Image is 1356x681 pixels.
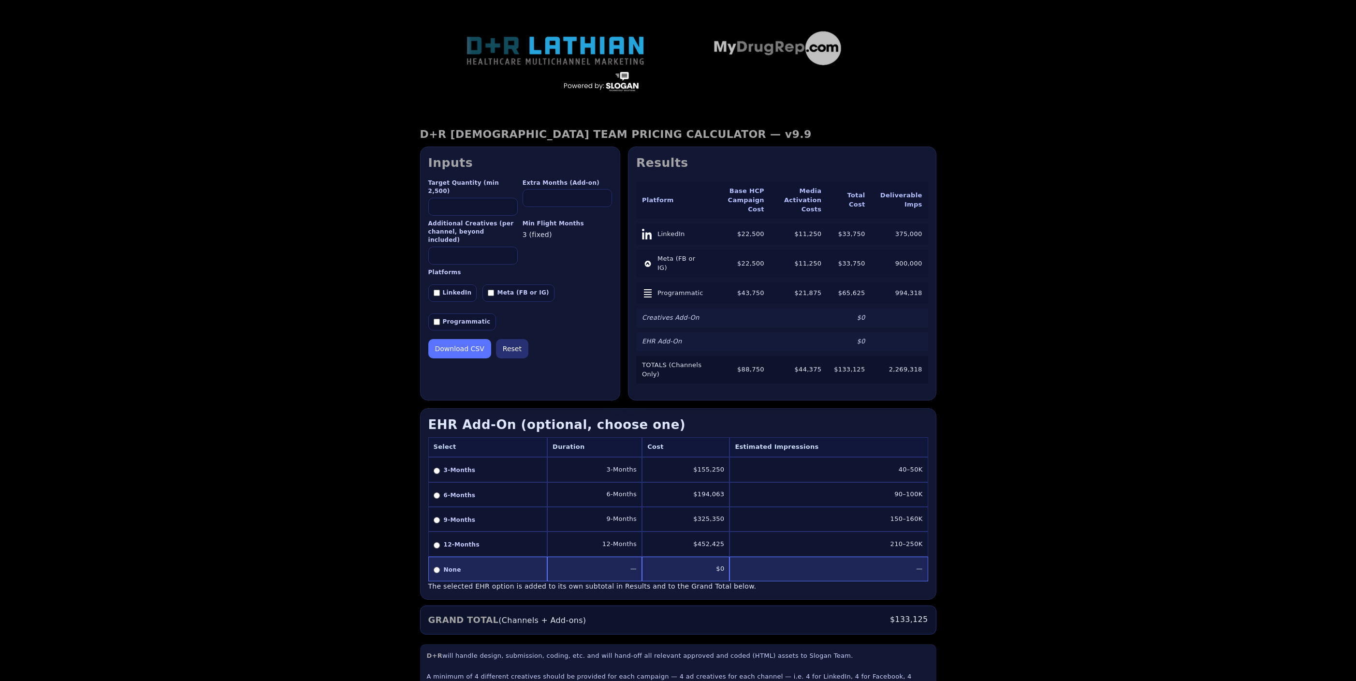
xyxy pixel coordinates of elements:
span: Programmatic [657,289,703,298]
div: 3 (fixed) [523,230,612,239]
td: EHR Add-On [636,332,712,351]
span: LinkedIn [657,230,685,239]
label: Min Flight Months [523,220,612,228]
th: Estimated Impressions [729,437,928,457]
span: (Channels + Add-ons) [428,614,586,626]
td: $155,250 [642,457,729,482]
td: $22,500 [712,250,770,278]
td: 994,318 [871,282,928,304]
td: $11,250 [770,250,827,278]
label: Meta (FB or IG) [482,284,554,301]
div: The selected EHR option is added to its own subtotal in Results and to the Grand Total below. [428,581,928,591]
input: LinkedIn [434,290,440,296]
label: None [434,566,542,574]
td: $22,500 [712,223,770,245]
label: Extra Months (Add-on) [523,179,612,187]
td: $43,750 [712,282,770,304]
th: Duration [547,437,642,457]
th: Media Activation Costs [770,182,827,219]
h2: Results [636,155,928,171]
label: 3-Months [434,466,542,474]
td: $21,875 [770,282,827,304]
td: $44,375 [770,356,827,384]
td: 9-Months [547,507,642,532]
h1: D+R [DEMOGRAPHIC_DATA] TEAM PRICING CALCULATOR — v9.9 [420,128,936,141]
td: 375,000 [871,223,928,245]
label: Programmatic [428,313,496,330]
td: $0 [642,557,729,581]
p: will handle design, submission, coding, etc. and will hand-off all relevant approved and coded (H... [427,651,930,661]
input: None [434,567,440,573]
td: 6-Months [547,482,642,507]
span: Meta (FB or IG) [657,254,706,273]
td: — [729,557,928,581]
td: Creatives Add-On [636,309,712,327]
input: Meta (FB or IG) [488,290,494,296]
td: $88,750 [712,356,770,384]
td: $0 [827,309,871,327]
input: 12-Months [434,542,440,548]
button: Reset [496,339,528,358]
label: 9-Months [434,516,542,524]
th: Base HCP Campaign Cost [712,182,770,219]
td: $33,750 [827,223,871,245]
td: $452,425 [642,532,729,556]
td: 90–100K [729,482,928,507]
strong: D+R [427,652,443,659]
button: Download CSV [428,339,491,358]
th: Select [428,437,548,457]
td: $11,250 [770,223,827,245]
td: 40–50K [729,457,928,482]
input: 3-Months [434,468,440,474]
td: 210–250K [729,532,928,556]
input: 9-Months [434,517,440,523]
td: — [547,557,642,581]
td: $133,125 [827,356,871,384]
td: $325,350 [642,507,729,532]
label: Additional Creatives (per channel, beyond included) [428,220,518,245]
td: 12-Months [547,532,642,556]
td: $33,750 [827,250,871,278]
h2: Inputs [428,155,612,171]
label: 6-Months [434,491,542,500]
input: 6-Months [434,492,440,499]
td: 3-Months [547,457,642,482]
label: 12-Months [434,541,542,549]
label: Platforms [428,268,612,277]
th: Deliverable Imps [871,182,928,219]
label: Target Quantity (min 2,500) [428,179,518,196]
td: 150–160K [729,507,928,532]
td: 900,000 [871,250,928,278]
th: Total Cost [827,182,871,219]
label: LinkedIn [428,284,477,301]
td: 2,269,318 [871,356,928,384]
strong: GRAND TOTAL [428,615,499,625]
th: Cost [642,437,729,457]
h3: EHR Add-On (optional, choose one) [428,416,928,433]
input: Programmatic [434,319,440,325]
th: Platform [636,182,712,219]
td: $194,063 [642,482,729,507]
td: TOTALS (Channels Only) [636,356,712,384]
span: $133,125 [890,614,928,626]
td: $0 [827,332,871,351]
td: $65,625 [827,282,871,304]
